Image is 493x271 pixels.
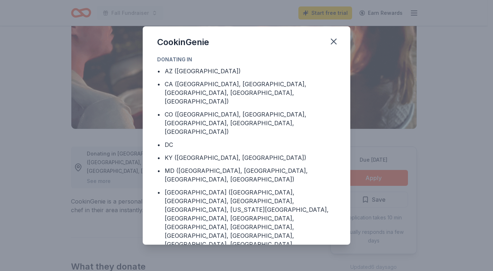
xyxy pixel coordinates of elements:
[157,36,209,48] div: CookinGenie
[157,140,160,149] div: •
[165,166,336,184] div: MD ([GEOGRAPHIC_DATA], [GEOGRAPHIC_DATA], [GEOGRAPHIC_DATA], [GEOGRAPHIC_DATA])
[165,110,336,136] div: CO ([GEOGRAPHIC_DATA], [GEOGRAPHIC_DATA], [GEOGRAPHIC_DATA], [GEOGRAPHIC_DATA], [GEOGRAPHIC_DATA])
[165,140,173,149] div: DC
[165,188,336,257] div: [GEOGRAPHIC_DATA] ([GEOGRAPHIC_DATA], [GEOGRAPHIC_DATA], [GEOGRAPHIC_DATA], [GEOGRAPHIC_DATA], [U...
[165,80,336,106] div: CA ([GEOGRAPHIC_DATA], [GEOGRAPHIC_DATA], [GEOGRAPHIC_DATA], [GEOGRAPHIC_DATA], [GEOGRAPHIC_DATA])
[157,188,160,197] div: •
[157,67,160,75] div: •
[157,80,160,88] div: •
[157,153,160,162] div: •
[165,67,241,75] div: AZ ([GEOGRAPHIC_DATA])
[157,166,160,175] div: •
[165,153,306,162] div: KY ([GEOGRAPHIC_DATA], [GEOGRAPHIC_DATA])
[157,55,336,64] div: Donating in
[157,110,160,119] div: •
